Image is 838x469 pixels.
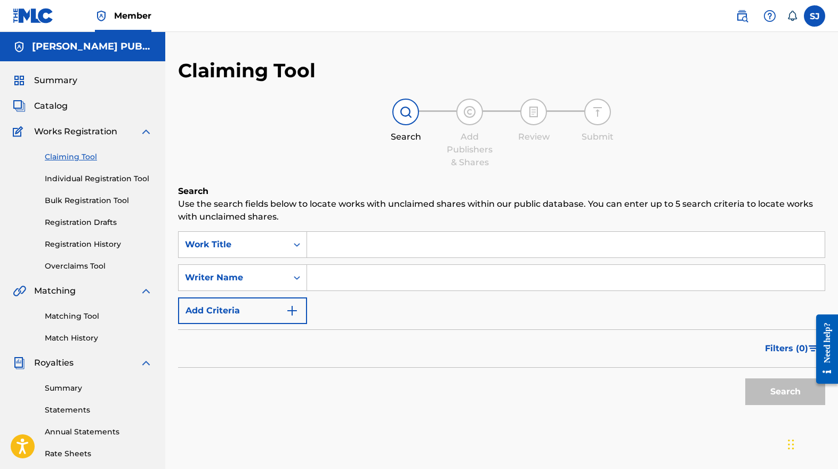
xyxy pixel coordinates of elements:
[140,125,152,138] img: expand
[736,10,748,22] img: search
[591,106,604,118] img: step indicator icon for Submit
[178,297,307,324] button: Add Criteria
[45,333,152,344] a: Match History
[379,131,432,143] div: Search
[45,217,152,228] a: Registration Drafts
[13,74,77,87] a: SummarySummary
[571,131,624,143] div: Submit
[788,428,794,460] div: Drag
[140,285,152,297] img: expand
[45,261,152,272] a: Overclaims Tool
[787,11,797,21] div: Notifications
[45,311,152,322] a: Matching Tool
[114,10,151,22] span: Member
[765,342,808,355] span: Filters ( 0 )
[759,335,825,362] button: Filters (0)
[140,357,152,369] img: expand
[286,304,299,317] img: 9d2ae6d4665cec9f34b9.svg
[185,238,281,251] div: Work Title
[443,131,496,169] div: Add Publishers & Shares
[185,271,281,284] div: Writer Name
[13,285,26,297] img: Matching
[45,195,152,206] a: Bulk Registration Tool
[32,41,152,53] h5: SHELLY JOHNSON PUBLISHING
[45,151,152,163] a: Claiming Tool
[45,383,152,394] a: Summary
[527,106,540,118] img: step indicator icon for Review
[13,100,68,112] a: CatalogCatalog
[45,239,152,250] a: Registration History
[34,285,76,297] span: Matching
[178,185,825,198] h6: Search
[463,106,476,118] img: step indicator icon for Add Publishers & Shares
[507,131,560,143] div: Review
[13,100,26,112] img: Catalog
[759,5,780,27] div: Help
[34,357,74,369] span: Royalties
[763,10,776,22] img: help
[804,5,825,27] div: User Menu
[808,306,838,392] iframe: Resource Center
[13,8,54,23] img: MLC Logo
[45,405,152,416] a: Statements
[13,74,26,87] img: Summary
[13,357,26,369] img: Royalties
[34,125,117,138] span: Works Registration
[45,426,152,438] a: Annual Statements
[45,173,152,184] a: Individual Registration Tool
[399,106,412,118] img: step indicator icon for Search
[34,100,68,112] span: Catalog
[178,231,825,410] form: Search Form
[178,198,825,223] p: Use the search fields below to locate works with unclaimed shares within our public database. You...
[785,418,838,469] iframe: Chat Widget
[45,448,152,459] a: Rate Sheets
[95,10,108,22] img: Top Rightsholder
[731,5,753,27] a: Public Search
[13,125,27,138] img: Works Registration
[13,41,26,53] img: Accounts
[178,59,316,83] h2: Claiming Tool
[34,74,77,87] span: Summary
